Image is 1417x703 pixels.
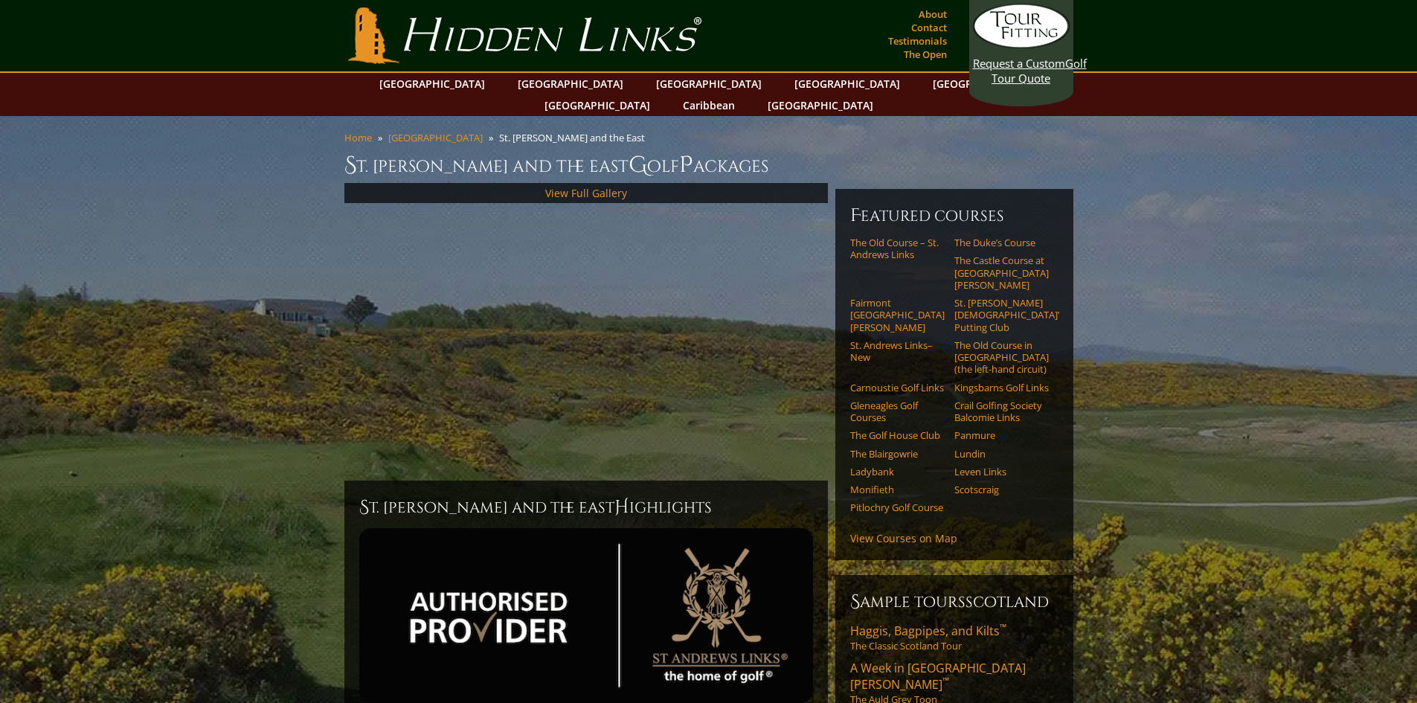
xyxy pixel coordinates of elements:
[499,131,651,144] li: St. [PERSON_NAME] and the East
[954,399,1049,424] a: Crail Golfing Society Balcomie Links
[359,495,813,519] h2: St. [PERSON_NAME] and the East ighlights
[675,94,742,116] a: Caribbean
[850,382,945,394] a: Carnoustie Golf Links
[954,237,1049,248] a: The Duke’s Course
[907,17,951,38] a: Contact
[850,339,945,364] a: St. Andrews Links–New
[884,31,951,51] a: Testimonials
[787,73,907,94] a: [GEOGRAPHIC_DATA]
[510,73,631,94] a: [GEOGRAPHIC_DATA]
[973,56,1065,71] span: Request a Custom
[537,94,658,116] a: [GEOGRAPHIC_DATA]
[915,4,951,25] a: About
[649,73,769,94] a: [GEOGRAPHIC_DATA]
[388,131,483,144] a: [GEOGRAPHIC_DATA]
[850,237,945,261] a: The Old Course – St. Andrews Links
[344,150,1073,180] h1: St. [PERSON_NAME] and the East olf ackages
[760,94,881,116] a: [GEOGRAPHIC_DATA]
[954,382,1049,394] a: Kingsbarns Golf Links
[850,297,945,333] a: Fairmont [GEOGRAPHIC_DATA][PERSON_NAME]
[850,623,1006,639] span: Haggis, Bagpipes, and Kilts
[954,297,1049,333] a: St. [PERSON_NAME] [DEMOGRAPHIC_DATA]’ Putting Club
[545,186,627,200] a: View Full Gallery
[973,4,1070,86] a: Request a CustomGolf Tour Quote
[344,131,372,144] a: Home
[850,590,1058,614] h6: Sample ToursScotland
[850,501,945,513] a: Pitlochry Golf Course
[850,660,1026,693] span: A Week in [GEOGRAPHIC_DATA][PERSON_NAME]
[850,623,1058,652] a: Haggis, Bagpipes, and Kilts™The Classic Scotland Tour
[1000,621,1006,634] sup: ™
[954,254,1049,291] a: The Castle Course at [GEOGRAPHIC_DATA][PERSON_NAME]
[954,448,1049,460] a: Lundin
[925,73,1046,94] a: [GEOGRAPHIC_DATA]
[850,429,945,441] a: The Golf House Club
[850,399,945,424] a: Gleneagles Golf Courses
[679,150,693,180] span: P
[850,531,957,545] a: View Courses on Map
[900,44,951,65] a: The Open
[359,528,813,703] img: st-andrews-authorized-provider-2
[372,73,492,94] a: [GEOGRAPHIC_DATA]
[850,448,945,460] a: The Blairgowrie
[629,150,647,180] span: G
[954,484,1049,495] a: Scotscraig
[850,204,1058,228] h6: Featured Courses
[942,675,949,687] sup: ™
[954,466,1049,478] a: Leven Links
[850,466,945,478] a: Ladybank
[954,339,1049,376] a: The Old Course in [GEOGRAPHIC_DATA] (the left-hand circuit)
[614,495,629,519] span: H
[850,484,945,495] a: Monifieth
[954,429,1049,441] a: Panmure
